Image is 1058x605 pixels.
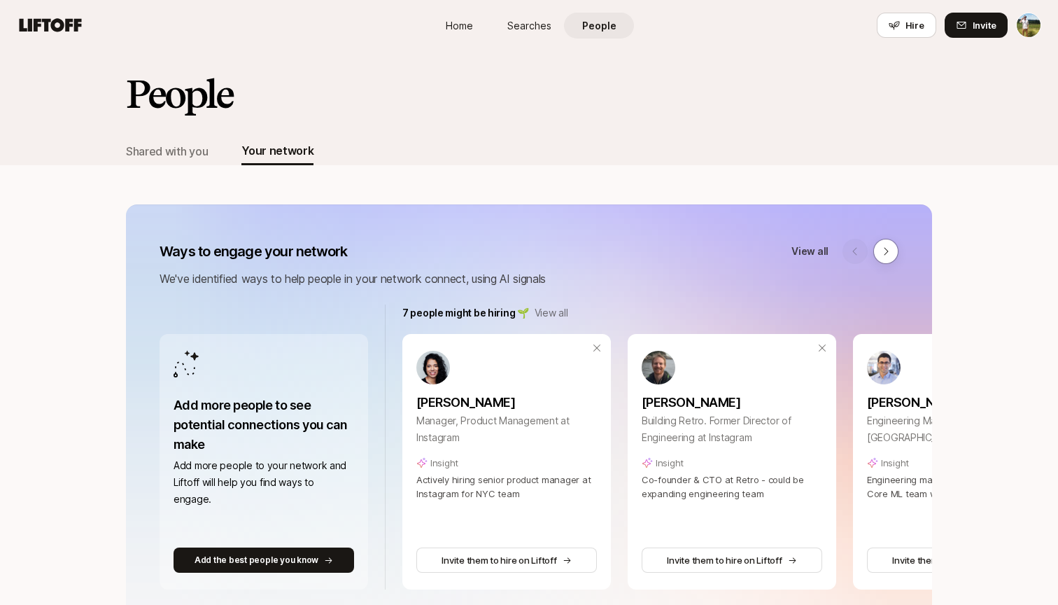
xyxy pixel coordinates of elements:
a: View all [535,305,568,321]
p: 7 people might be hiring 🌱 [402,305,529,321]
p: Insight [656,456,684,470]
span: Actively hiring senior product manager at Instagram for NYC team [416,474,591,499]
p: Manager, Product Management at Instagram [416,412,597,446]
button: Tyler Kieft [1016,13,1041,38]
p: Ways to engage your network [160,242,347,261]
p: Insight [430,456,458,470]
span: Invite [973,18,996,32]
a: [PERSON_NAME] [642,384,822,412]
p: Engineering Manager at [GEOGRAPHIC_DATA] [867,412,1048,446]
img: 1d9ccc1e_2c03_428d_bd5b_4a476a0d39ad.jpg [416,351,450,384]
button: Shared with you [126,137,208,165]
p: Add more people to see potential connections you can make [174,396,354,454]
p: Add the best people you know [195,554,318,566]
div: Your network [241,141,313,160]
span: Searches [507,18,551,33]
button: Invite them to hire on Liftoff [416,548,597,573]
button: Hire [877,13,936,38]
div: Shared with you [126,142,208,160]
a: Home [424,13,494,39]
span: Hire [905,18,924,32]
img: 66bb2d15_00d2_463c_b4de_cedd959f90b6.jpg [642,351,675,384]
p: Building Retro. Former Director of Engineering at Instagram [642,412,822,446]
button: Invite them to hire on Liftoff [642,548,822,573]
span: Co-founder & CTO at Retro - could be expanding engineering team [642,474,804,499]
img: 13b262d6_b9b7_4017_9bb8_b1372c7a381e.jpg [867,351,901,384]
a: [PERSON_NAME] [867,384,1048,412]
a: [PERSON_NAME] [416,384,597,412]
span: Home [446,18,473,33]
a: Searches [494,13,564,39]
p: Insight [881,456,909,470]
a: View all [791,243,828,260]
button: Add the best people you know [174,548,354,573]
a: People [564,13,634,39]
p: [PERSON_NAME] [416,393,597,412]
p: [PERSON_NAME] [642,393,822,412]
button: Invite them to hire on Liftoff [867,548,1048,573]
img: Tyler Kieft [1017,13,1041,37]
p: Add more people to your network and Liftoff will help you find ways to engage. [174,457,354,508]
button: Your network [241,137,313,165]
span: Engineering manager at Meta leading Ads Core ML team with growth focus [867,474,1045,499]
h2: People [126,73,232,115]
p: We've identified ways to help people in your network connect, using AI signals [160,270,898,288]
p: [PERSON_NAME] [867,393,1048,412]
span: People [582,18,616,33]
button: Invite [945,13,1008,38]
